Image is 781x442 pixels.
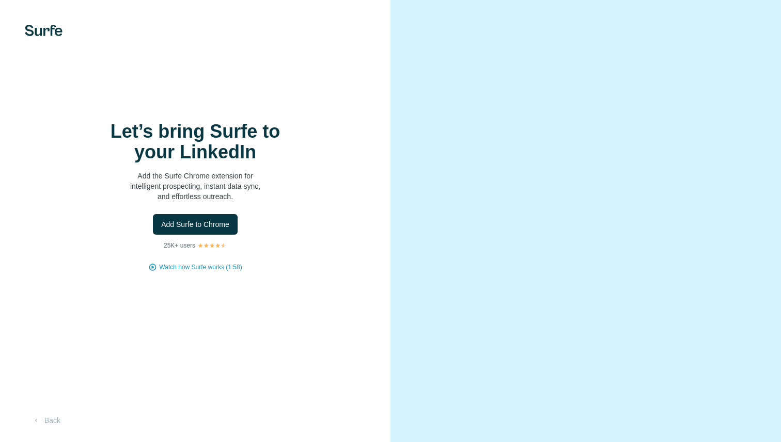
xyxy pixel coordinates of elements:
button: Add Surfe to Chrome [153,214,238,235]
span: Add Surfe to Chrome [161,219,229,230]
img: Surfe's logo [25,25,63,36]
p: Add the Surfe Chrome extension for intelligent prospecting, instant data sync, and effortless out... [92,171,299,202]
button: Back [25,411,68,430]
h1: Let’s bring Surfe to your LinkedIn [92,121,299,162]
button: Watch how Surfe works (1:58) [159,263,242,272]
img: Rating Stars [197,242,227,249]
p: 25K+ users [164,241,195,250]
